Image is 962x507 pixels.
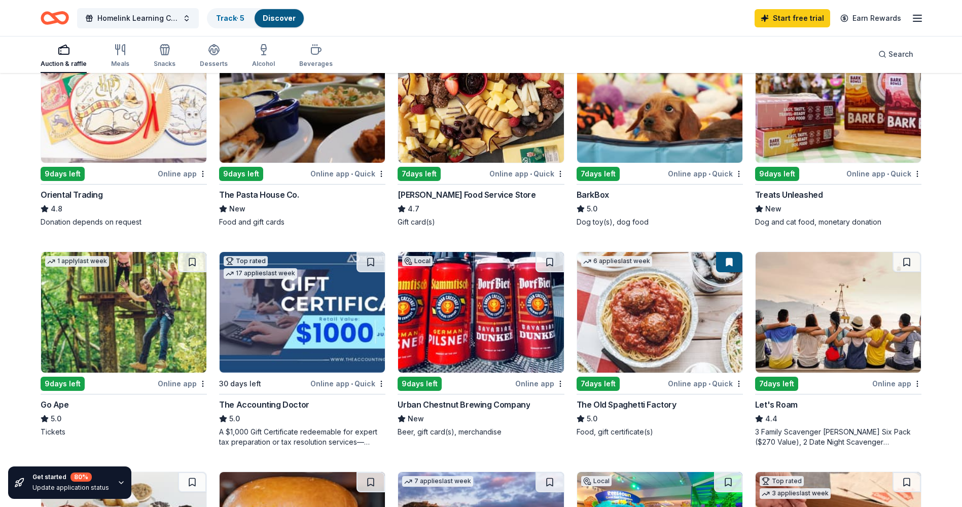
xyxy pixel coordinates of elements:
[219,167,263,181] div: 9 days left
[41,399,69,411] div: Go Ape
[846,167,921,180] div: Online app Quick
[398,42,564,227] a: Image for Gordon Food Service Store6 applieslast week7days leftOnline app•Quick[PERSON_NAME] Food...
[220,42,385,163] img: Image for The Pasta House Co.
[398,427,564,437] div: Beer, gift card(s), merchandise
[708,380,710,388] span: •
[577,377,620,391] div: 7 days left
[219,399,309,411] div: The Accounting Doctor
[41,167,85,181] div: 9 days left
[577,217,743,227] div: Dog toy(s), dog food
[216,14,244,22] a: Track· 5
[577,167,620,181] div: 7 days left
[530,170,532,178] span: •
[219,217,385,227] div: Food and gift cards
[224,256,268,266] div: Top rated
[398,167,441,181] div: 7 days left
[765,203,781,215] span: New
[587,413,597,425] span: 5.0
[668,377,743,390] div: Online app Quick
[41,252,206,373] img: Image for Go Ape
[51,413,61,425] span: 5.0
[32,473,109,482] div: Get started
[224,268,297,279] div: 17 applies last week
[200,60,228,68] div: Desserts
[398,251,564,437] a: Image for Urban Chestnut Brewing CompanyLocal9days leftOnline appUrban Chestnut Brewing CompanyNe...
[408,413,424,425] span: New
[41,251,207,437] a: Image for Go Ape1 applylast week9days leftOnline appGo Ape5.0Tickets
[756,252,921,373] img: Image for Let's Roam
[219,378,261,390] div: 30 days left
[220,252,385,373] img: Image for The Accounting Doctor
[41,42,207,227] a: Image for Oriental TradingTop rated8 applieslast week9days leftOnline appOriental Trading4.8Donat...
[310,167,385,180] div: Online app Quick
[755,189,823,201] div: Treats Unleashed
[755,427,921,447] div: 3 Family Scavenger [PERSON_NAME] Six Pack ($270 Value), 2 Date Night Scavenger [PERSON_NAME] Two ...
[398,189,536,201] div: [PERSON_NAME] Food Service Store
[41,6,69,30] a: Home
[402,256,433,266] div: Local
[219,42,385,227] a: Image for The Pasta House Co.Local9days leftOnline app•QuickThe Pasta House Co.NewFood and gift c...
[207,8,305,28] button: Track· 5Discover
[154,60,175,68] div: Snacks
[398,399,530,411] div: Urban Chestnut Brewing Company
[577,42,742,163] img: Image for BarkBox
[577,252,742,373] img: Image for The Old Spaghetti Factory
[41,377,85,391] div: 9 days left
[708,170,710,178] span: •
[219,427,385,447] div: A $1,000 Gift Certificate redeemable for expert tax preparation or tax resolution services—recipi...
[111,40,129,73] button: Meals
[760,476,804,486] div: Top rated
[587,203,597,215] span: 5.0
[299,40,333,73] button: Beverages
[755,377,798,391] div: 7 days left
[32,484,109,492] div: Update application status
[41,42,206,163] img: Image for Oriental Trading
[887,170,889,178] span: •
[351,170,353,178] span: •
[229,413,240,425] span: 5.0
[41,427,207,437] div: Tickets
[408,203,419,215] span: 4.7
[755,42,921,227] a: Image for Treats UnleashedLocal9days leftOnline app•QuickTreats UnleashedNewDog and cat food, mon...
[581,256,652,267] div: 6 applies last week
[41,40,87,73] button: Auction & raffle
[577,399,676,411] div: The Old Spaghetti Factory
[755,251,921,447] a: Image for Let's Roam7days leftOnline appLet's Roam4.43 Family Scavenger [PERSON_NAME] Six Pack ($...
[515,377,564,390] div: Online app
[398,252,563,373] img: Image for Urban Chestnut Brewing Company
[299,60,333,68] div: Beverages
[97,12,179,24] span: Homelink Learning Center Fundraiser
[252,60,275,68] div: Alcohol
[154,40,175,73] button: Snacks
[51,203,62,215] span: 4.8
[158,377,207,390] div: Online app
[668,167,743,180] div: Online app Quick
[402,476,473,487] div: 7 applies last week
[755,9,830,27] a: Start free trial
[158,167,207,180] div: Online app
[760,488,831,499] div: 3 applies last week
[577,427,743,437] div: Food, gift certificate(s)
[870,44,921,64] button: Search
[77,8,199,28] button: Homelink Learning Center Fundraiser
[219,189,299,201] div: The Pasta House Co.
[45,256,109,267] div: 1 apply last week
[489,167,564,180] div: Online app Quick
[577,251,743,437] a: Image for The Old Spaghetti Factory6 applieslast week7days leftOnline app•QuickThe Old Spaghetti ...
[351,380,353,388] span: •
[398,42,563,163] img: Image for Gordon Food Service Store
[219,251,385,447] a: Image for The Accounting DoctorTop rated17 applieslast week30 days leftOnline app•QuickThe Accoun...
[229,203,245,215] span: New
[41,189,103,201] div: Oriental Trading
[41,217,207,227] div: Donation depends on request
[872,377,921,390] div: Online app
[70,473,92,482] div: 80 %
[41,60,87,68] div: Auction & raffle
[310,377,385,390] div: Online app Quick
[765,413,777,425] span: 4.4
[755,217,921,227] div: Dog and cat food, monetary donation
[834,9,907,27] a: Earn Rewards
[756,42,921,163] img: Image for Treats Unleashed
[398,217,564,227] div: Gift card(s)
[581,476,612,486] div: Local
